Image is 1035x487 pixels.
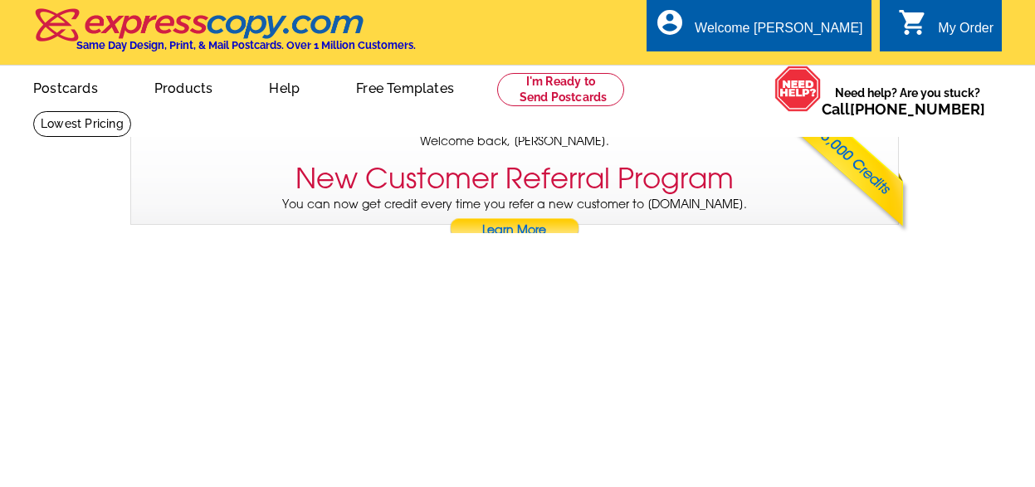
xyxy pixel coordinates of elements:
[938,21,994,44] div: My Order
[131,196,898,243] p: You can now get credit every time you refer a new customer to [DOMAIN_NAME].
[822,85,994,118] span: Need help? Are you stuck?
[898,18,994,39] a: shopping_cart My Order
[850,100,985,118] a: [PHONE_NUMBER]
[7,67,124,106] a: Postcards
[655,7,685,37] i: account_circle
[449,218,580,243] a: Learn More
[695,21,862,44] div: Welcome [PERSON_NAME]
[774,66,822,112] img: help
[822,100,985,118] span: Call
[898,7,928,37] i: shopping_cart
[128,67,240,106] a: Products
[242,67,326,106] a: Help
[420,133,609,150] span: Welcome back, [PERSON_NAME].
[330,67,481,106] a: Free Templates
[33,20,416,51] a: Same Day Design, Print, & Mail Postcards. Over 1 Million Customers.
[76,39,416,51] h4: Same Day Design, Print, & Mail Postcards. Over 1 Million Customers.
[295,162,734,196] h3: New Customer Referral Program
